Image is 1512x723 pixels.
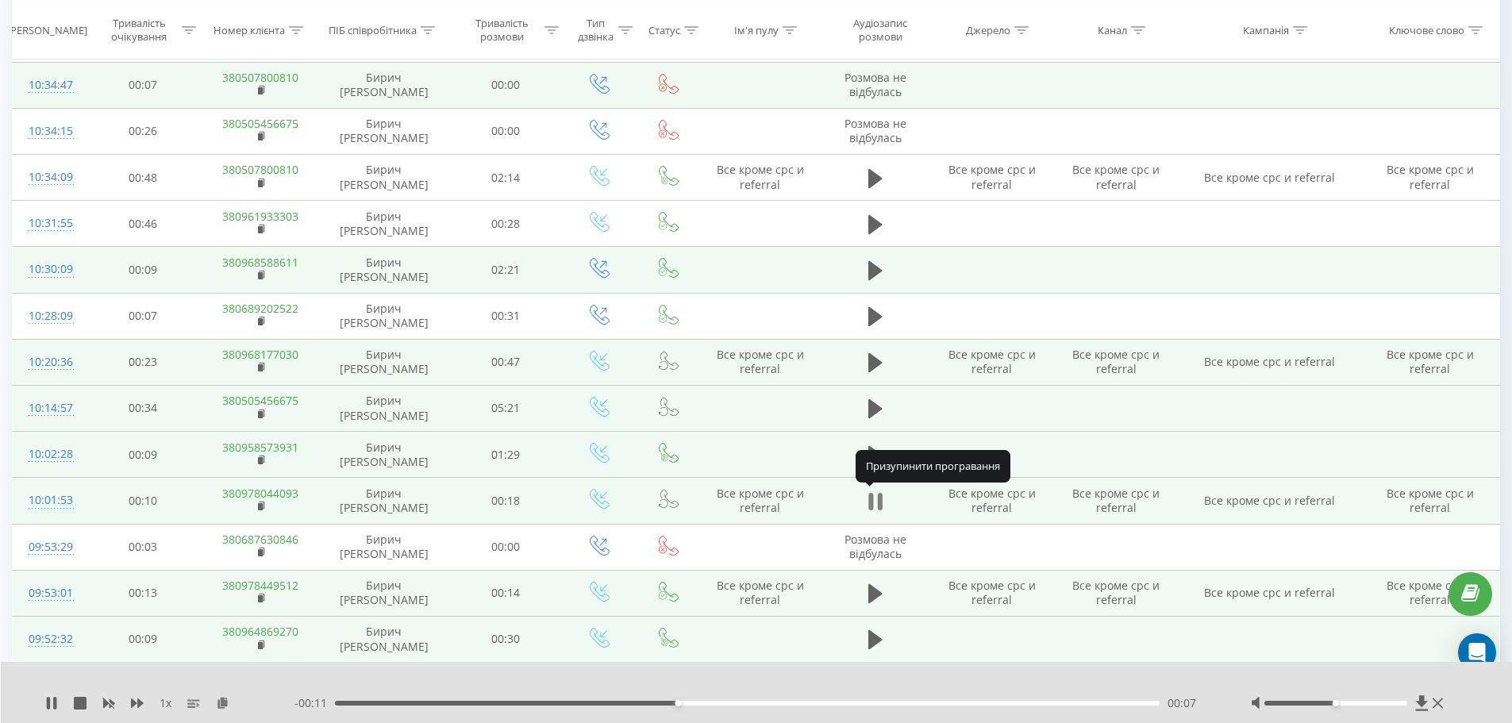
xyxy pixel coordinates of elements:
[844,116,906,145] span: Розмова не відбулась
[29,532,70,563] div: 09:53:29
[930,570,1054,616] td: Все кроме cpc и referral
[1333,700,1339,706] div: Accessibility label
[320,524,448,570] td: Бирич [PERSON_NAME]
[648,23,680,37] div: Статус
[29,393,70,424] div: 10:14:57
[7,23,87,37] div: [PERSON_NAME]
[930,339,1054,385] td: Все кроме cpc и referral
[222,255,298,270] a: 380968588611
[844,70,906,99] span: Розмова не відбулась
[448,247,564,293] td: 02:21
[448,570,564,616] td: 00:14
[320,385,448,431] td: Бирич [PERSON_NAME]
[701,478,820,524] td: Все кроме cpc и referral
[701,339,820,385] td: Все кроме cpc и referral
[222,209,298,224] a: 380961933303
[701,155,820,201] td: Все кроме cpc и referral
[448,339,564,385] td: 00:47
[86,247,201,293] td: 00:09
[1361,478,1499,524] td: Все кроме cpc и referral
[29,208,70,239] div: 10:31:55
[734,23,779,37] div: Ім'я пулу
[320,616,448,662] td: Бирич [PERSON_NAME]
[222,347,298,362] a: 380968177030
[320,247,448,293] td: Бирич [PERSON_NAME]
[29,347,70,378] div: 10:20:36
[29,116,70,147] div: 10:34:15
[222,393,298,408] a: 380505456675
[930,478,1054,524] td: Все кроме cpc и referral
[320,201,448,247] td: Бирич [PERSON_NAME]
[1168,695,1196,711] span: 00:07
[1054,570,1178,616] td: Все кроме cpc и referral
[86,293,201,339] td: 00:07
[1098,23,1127,37] div: Канал
[222,486,298,501] a: 380978044093
[448,385,564,431] td: 05:21
[320,293,448,339] td: Бирич [PERSON_NAME]
[448,62,564,108] td: 00:00
[856,450,1010,482] div: Призупинити програвання
[86,478,201,524] td: 00:10
[448,524,564,570] td: 00:00
[222,578,298,593] a: 380978449512
[294,695,335,711] span: - 00:11
[160,695,171,711] span: 1 x
[320,155,448,201] td: Бирич [PERSON_NAME]
[222,301,298,316] a: 380689202522
[86,201,201,247] td: 00:46
[29,70,70,101] div: 10:34:47
[448,478,564,524] td: 00:18
[29,162,70,193] div: 10:34:09
[329,23,417,37] div: ПІБ співробітника
[214,23,285,37] div: Номер клієнта
[222,624,298,639] a: 380964869270
[1389,23,1464,37] div: Ключове слово
[834,17,926,44] div: Аудіозапис розмови
[1178,570,1361,616] td: Все кроме cpc и referral
[844,532,906,561] span: Розмова не відбулась
[675,700,681,706] div: Accessibility label
[1178,478,1361,524] td: Все кроме cpc и referral
[1178,155,1361,201] td: Все кроме cpc и referral
[222,116,298,131] a: 380505456675
[320,570,448,616] td: Бирич [PERSON_NAME]
[448,616,564,662] td: 00:30
[86,155,201,201] td: 00:48
[1054,478,1178,524] td: Все кроме cpc и referral
[29,485,70,516] div: 10:01:53
[966,23,1010,37] div: Джерело
[320,108,448,154] td: Бирич [PERSON_NAME]
[86,524,201,570] td: 00:03
[29,254,70,285] div: 10:30:09
[86,339,201,385] td: 00:23
[1458,633,1496,671] div: Open Intercom Messenger
[1361,570,1499,616] td: Все кроме cpc и referral
[1243,23,1289,37] div: Кампанія
[448,155,564,201] td: 02:14
[86,385,201,431] td: 00:34
[86,62,201,108] td: 00:07
[86,570,201,616] td: 00:13
[320,62,448,108] td: Бирич [PERSON_NAME]
[1054,155,1178,201] td: Все кроме cpc и referral
[320,339,448,385] td: Бирич [PERSON_NAME]
[222,162,298,177] a: 380507800810
[448,432,564,478] td: 01:29
[100,17,179,44] div: Тривалість очікування
[701,570,820,616] td: Все кроме cpc и referral
[320,432,448,478] td: Бирич [PERSON_NAME]
[86,616,201,662] td: 00:09
[930,155,1054,201] td: Все кроме cpc и referral
[1361,339,1499,385] td: Все кроме cpc и referral
[1178,339,1361,385] td: Все кроме cpc и referral
[29,301,70,332] div: 10:28:09
[222,70,298,85] a: 380507800810
[320,478,448,524] td: Бирич [PERSON_NAME]
[1054,339,1178,385] td: Все кроме cpc и referral
[448,293,564,339] td: 00:31
[463,17,541,44] div: Тривалість розмови
[29,624,70,655] div: 09:52:32
[577,17,614,44] div: Тип дзвінка
[222,440,298,455] a: 380958573931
